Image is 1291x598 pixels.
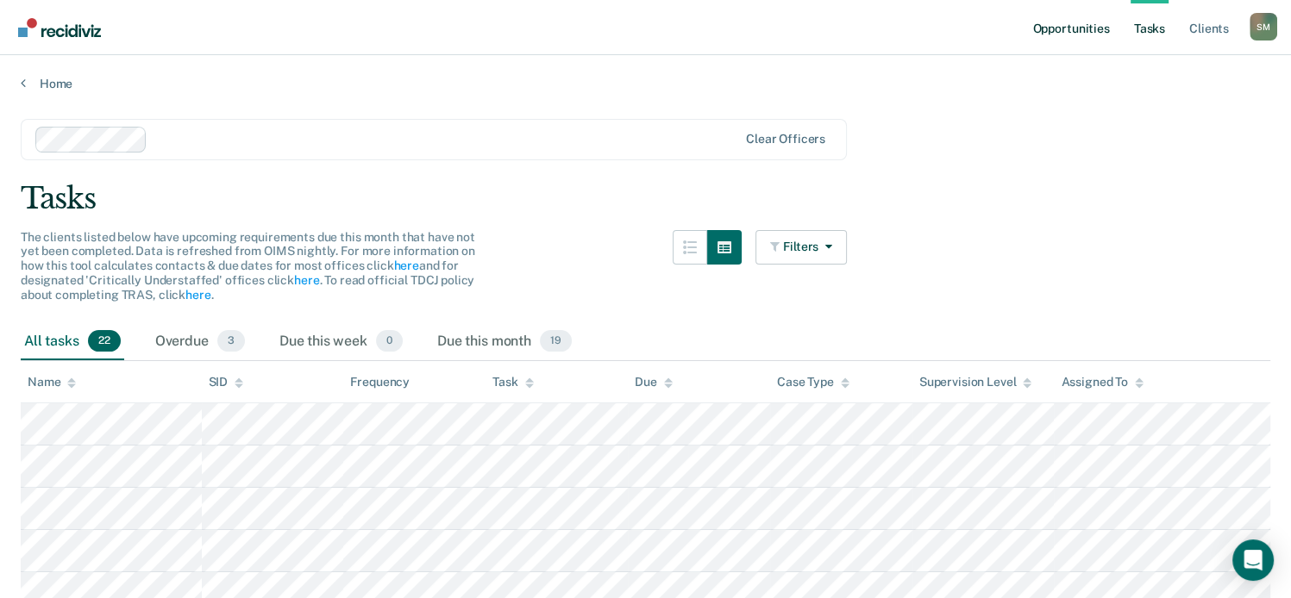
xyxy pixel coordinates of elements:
div: Frequency [350,375,410,389]
span: 0 [376,330,403,352]
div: SID [209,375,244,389]
div: Open Intercom Messenger [1232,539,1274,581]
div: Due [635,375,673,389]
span: 22 [88,330,121,352]
span: The clients listed below have upcoming requirements due this month that have not yet been complet... [21,230,475,302]
div: Task [492,375,533,389]
div: Due this week0 [276,323,406,361]
div: Clear officers [746,132,825,146]
a: here [393,259,418,272]
span: 3 [217,330,245,352]
div: Due this month19 [434,323,575,361]
button: Profile dropdown button [1250,13,1277,40]
a: here [294,273,319,287]
div: Name [28,375,76,389]
a: here [185,288,210,302]
div: All tasks22 [21,323,124,361]
div: Case Type [777,375,849,389]
span: 19 [540,330,572,352]
div: Tasks [21,181,1270,216]
div: Assigned To [1061,375,1143,389]
div: Supervision Level [919,375,1032,389]
img: Recidiviz [18,18,101,37]
button: Filters [755,230,847,265]
div: Overdue3 [152,323,248,361]
a: Home [21,76,1270,91]
div: S M [1250,13,1277,40]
